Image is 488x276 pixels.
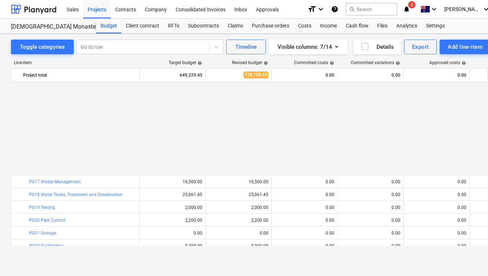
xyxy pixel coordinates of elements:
[226,40,266,54] button: Timeline
[407,192,466,197] div: 0.00
[349,6,355,12] span: search
[392,19,422,33] a: Analytics
[351,60,400,65] div: Committed variations
[407,218,466,223] div: 0.00
[308,5,316,14] i: format_size
[143,205,202,210] div: 2,000.00
[403,5,410,14] i: notifications
[232,60,268,65] div: Revised budget
[275,179,334,184] div: 0.00
[29,205,55,210] a: P019 Testing
[460,61,466,65] span: help
[164,19,184,33] a: RFTs
[209,218,268,223] div: 2,200.00
[196,61,202,65] span: help
[429,60,466,65] div: Approved costs
[96,19,121,33] a: Budget
[353,40,401,54] button: Details
[235,42,257,52] div: Timeline
[29,231,56,236] a: P021 Storage
[143,243,202,249] div: 5,200.00
[316,19,341,33] a: Income
[422,19,449,33] a: Settings
[209,192,268,197] div: 25,061.45
[269,40,348,54] button: Visible columns:7/14
[360,42,394,52] div: Details
[331,5,338,14] i: Knowledge base
[29,179,81,184] a: P017 Waste Management
[408,1,415,8] span: 2
[341,231,400,236] div: 0.00
[373,19,392,33] a: Files
[243,71,268,78] span: 738,768.45
[407,231,466,236] div: 0.00
[407,205,466,210] div: 0.00
[143,179,202,184] div: 16,500.00
[184,19,223,33] a: Subcontracts
[29,192,122,197] a: P018 Water Tanks, Treatment and Desalination
[278,42,339,52] div: Visible columns : 7/14
[448,42,483,52] div: Add line-item
[11,40,74,54] button: Toggle categories
[407,69,466,81] div: 0.00
[262,61,268,65] span: help
[275,243,334,249] div: 0.00
[11,60,139,65] div: Line-item
[169,60,202,65] div: Target budget
[143,192,202,197] div: 25,061.45
[328,61,334,65] span: help
[11,23,87,31] div: [DEMOGRAPHIC_DATA] Monastery
[275,192,334,197] div: 0.00
[341,192,400,197] div: 0.00
[412,42,429,52] div: Export
[209,243,268,249] div: 5,200.00
[209,205,268,210] div: 2,000.00
[247,19,294,33] a: Purchase orders
[275,69,334,81] div: 0.00
[341,218,400,223] div: 0.00
[346,3,397,15] button: Search
[294,60,334,65] div: Committed costs
[407,179,466,184] div: 0.00
[341,19,373,33] a: Cash flow
[223,19,247,33] a: Claims
[294,19,316,33] a: Costs
[444,6,481,12] span: [PERSON_NAME]
[143,231,202,236] div: 0.00
[430,5,439,14] i: keyboard_arrow_down
[404,40,437,54] button: Export
[209,179,268,184] div: 16,500.00
[275,231,334,236] div: 0.00
[316,5,325,14] i: keyboard_arrow_down
[29,243,63,249] a: P022 Scaffolding
[341,243,400,249] div: 0.00
[407,243,466,249] div: 0.00
[143,69,202,81] div: 649,229.45
[121,19,164,33] a: Client contract
[275,205,334,210] div: 0.00
[29,218,65,223] a: P020 Pest Control
[341,69,400,81] div: 0.00
[143,218,202,223] div: 2,200.00
[341,179,400,184] div: 0.00
[209,231,268,236] div: 0.00
[394,61,400,65] span: help
[341,205,400,210] div: 0.00
[275,218,334,223] div: 0.00
[20,42,65,52] div: Toggle categories
[451,241,488,276] iframe: Chat Widget
[23,69,136,81] div: Project total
